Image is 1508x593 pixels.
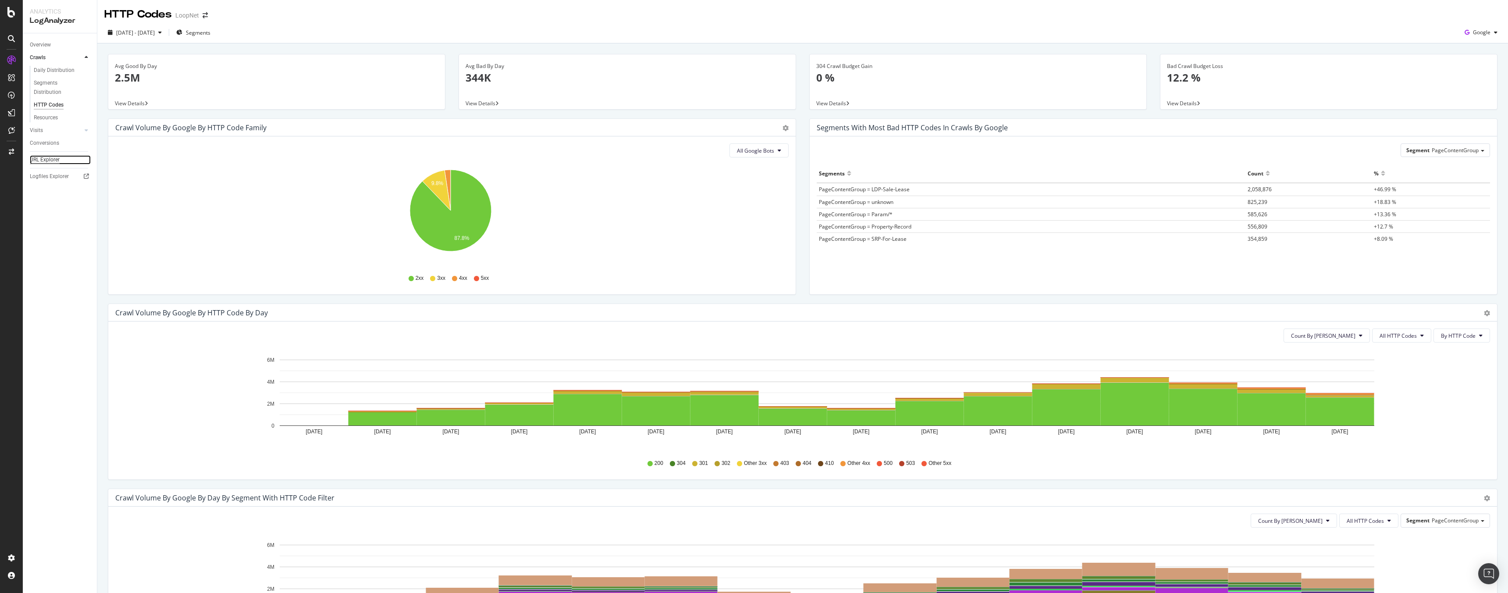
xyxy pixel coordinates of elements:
svg: A chart. [115,350,1483,451]
text: [DATE] [1058,429,1075,435]
button: Google [1461,25,1501,39]
a: Crawls [30,53,82,62]
div: Open Intercom Messenger [1478,563,1499,584]
div: Crawl Volume by google by HTTP Code Family [115,123,267,132]
text: [DATE] [1127,429,1143,435]
span: +12.7 % [1374,223,1393,230]
span: +46.99 % [1374,186,1396,193]
span: All HTTP Codes [1380,332,1417,339]
span: 354,859 [1248,235,1267,243]
div: URL Explorer [30,155,60,164]
span: 556,809 [1248,223,1267,230]
svg: A chart. [115,164,786,266]
span: PageContentGroup [1432,146,1479,154]
div: Avg Bad By Day [466,62,789,70]
span: Segment [1406,146,1430,154]
span: Other 4xx [847,460,870,467]
span: 585,626 [1248,211,1267,218]
a: Resources [34,113,91,122]
text: [DATE] [306,429,323,435]
a: Daily Distribution [34,66,91,75]
text: 6M [267,542,274,548]
text: [DATE] [990,429,1007,435]
a: Logfiles Explorer [30,172,91,181]
div: Crawl Volume by google by Day by Segment with HTTP Code Filter [115,493,334,502]
text: [DATE] [648,429,665,435]
p: 344K [466,70,789,85]
div: HTTP Codes [34,100,64,110]
span: By HTTP Code [1441,332,1476,339]
div: Visits [30,126,43,135]
span: 5xx [481,275,489,282]
a: HTTP Codes [34,100,91,110]
span: 500 [884,460,893,467]
a: URL Explorer [30,155,91,164]
span: PageContentGroup = LDP-Sale-Lease [819,186,910,193]
div: Conversions [30,139,59,148]
div: % [1374,166,1379,180]
span: 2,058,876 [1248,186,1272,193]
div: gear [782,125,789,131]
text: 2M [267,401,274,407]
div: Logfiles Explorer [30,172,69,181]
text: [DATE] [580,429,596,435]
p: 2.5M [115,70,438,85]
button: All Google Bots [729,143,789,157]
text: [DATE] [374,429,391,435]
span: 503 [906,460,915,467]
text: [DATE] [1332,429,1348,435]
p: 12.2 % [1167,70,1490,85]
button: Count By [PERSON_NAME] [1284,329,1370,343]
div: HTTP Codes [104,7,172,22]
text: 87.8% [454,235,469,241]
div: Overview [30,40,51,50]
text: 9.8% [431,181,444,187]
span: +8.09 % [1374,235,1393,243]
text: [DATE] [785,429,801,435]
div: Analytics [30,7,90,16]
span: PageContentGroup = Property-Record [819,223,911,230]
text: [DATE] [921,429,938,435]
div: LoopNet [175,11,199,20]
span: 304 [677,460,686,467]
div: gear [1484,310,1490,316]
span: +18.83 % [1374,198,1396,206]
text: 4M [267,379,274,385]
text: [DATE] [511,429,528,435]
span: Google [1473,29,1490,36]
div: Resources [34,113,58,122]
a: Visits [30,126,82,135]
div: Segments [819,166,845,180]
span: 200 [654,460,663,467]
div: Daily Distribution [34,66,75,75]
button: By HTTP Code [1433,329,1490,343]
span: View Details [1167,100,1197,107]
text: 0 [271,423,274,429]
p: 0 % [816,70,1140,85]
span: 403 [780,460,789,467]
span: View Details [816,100,846,107]
text: [DATE] [853,429,870,435]
div: Segments Distribution [34,79,82,97]
text: [DATE] [1195,429,1212,435]
button: All HTTP Codes [1339,514,1398,528]
text: 2M [267,586,274,592]
span: All HTTP Codes [1347,517,1384,525]
span: Segments [186,29,210,36]
span: Other 3xx [744,460,767,467]
button: All HTTP Codes [1372,329,1431,343]
div: Crawls [30,53,46,62]
button: Segments [173,25,214,39]
text: [DATE] [716,429,733,435]
div: gear [1484,495,1490,501]
div: 304 Crawl Budget Gain [816,62,1140,70]
div: Segments with most bad HTTP codes in Crawls by google [817,123,1008,132]
span: 404 [803,460,811,467]
span: 410 [825,460,834,467]
span: Count By Day [1258,517,1323,525]
text: 6M [267,357,274,363]
span: View Details [115,100,145,107]
span: All Google Bots [737,147,774,154]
